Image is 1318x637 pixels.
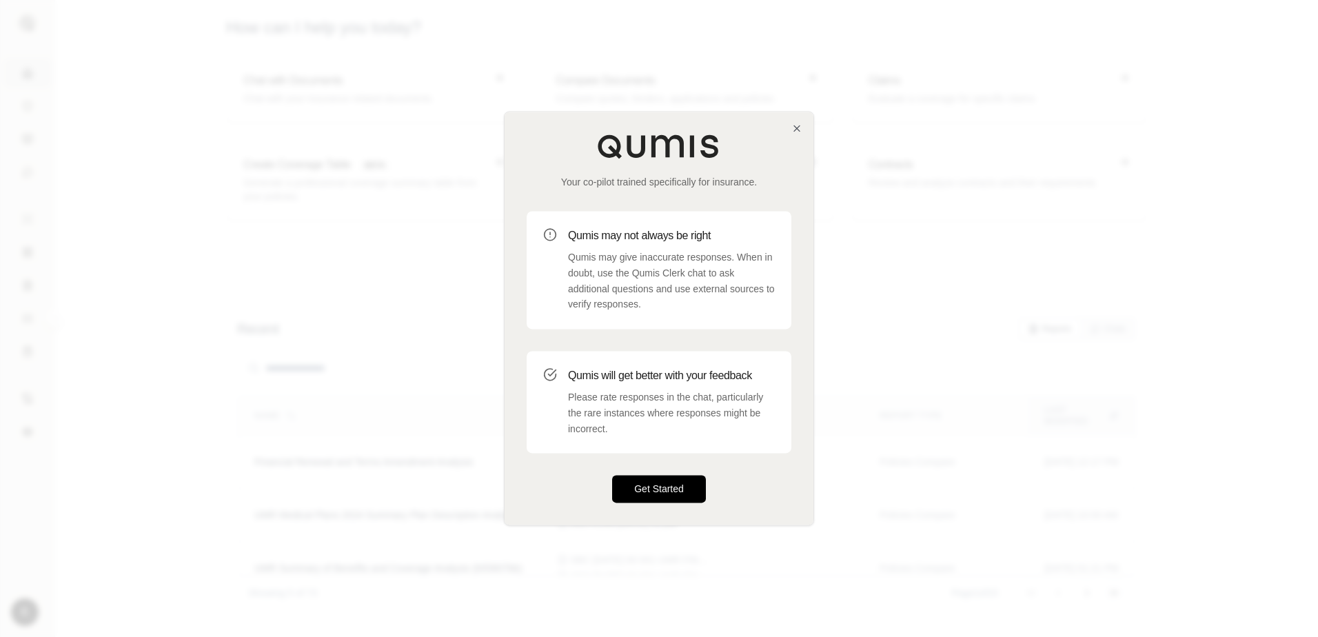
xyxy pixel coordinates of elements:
[568,390,775,436] p: Please rate responses in the chat, particularly the rare instances where responses might be incor...
[612,476,706,503] button: Get Started
[527,175,791,189] p: Your co-pilot trained specifically for insurance.
[568,250,775,312] p: Qumis may give inaccurate responses. When in doubt, use the Qumis Clerk chat to ask additional qu...
[568,367,775,384] h3: Qumis will get better with your feedback
[597,134,721,159] img: Qumis Logo
[568,228,775,244] h3: Qumis may not always be right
